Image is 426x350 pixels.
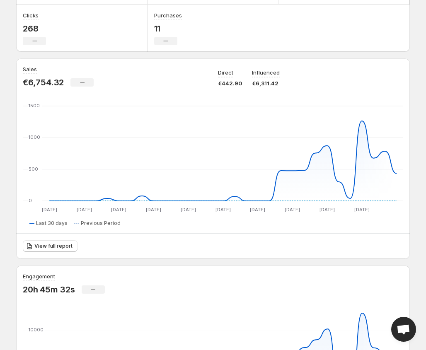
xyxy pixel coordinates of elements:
text: 1000 [29,134,40,140]
h3: Clicks [23,11,39,19]
text: 500 [29,166,38,172]
span: View full report [34,243,73,249]
h3: Purchases [154,11,182,19]
text: [DATE] [319,207,335,212]
p: €442.90 [218,79,242,87]
text: [DATE] [285,207,300,212]
p: Influenced [252,68,280,77]
p: 268 [23,24,46,34]
text: 10000 [29,327,44,333]
span: Previous Period [81,220,121,227]
text: 1500 [29,103,40,109]
p: 11 [154,24,182,34]
text: [DATE] [354,207,370,212]
p: €6,754.32 [23,77,64,87]
div: Open chat [391,317,416,342]
text: [DATE] [181,207,196,212]
text: [DATE] [250,207,265,212]
text: [DATE] [146,207,161,212]
h3: Sales [23,65,37,73]
text: [DATE] [42,207,57,212]
p: Direct [218,68,233,77]
p: 20h 45m 32s [23,285,75,294]
text: [DATE] [111,207,126,212]
span: Last 30 days [36,220,68,227]
p: €6,311.42 [252,79,280,87]
text: 0 [29,198,32,203]
text: [DATE] [77,207,92,212]
text: [DATE] [215,207,231,212]
a: View full report [23,240,77,252]
h3: Engagement [23,272,55,280]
